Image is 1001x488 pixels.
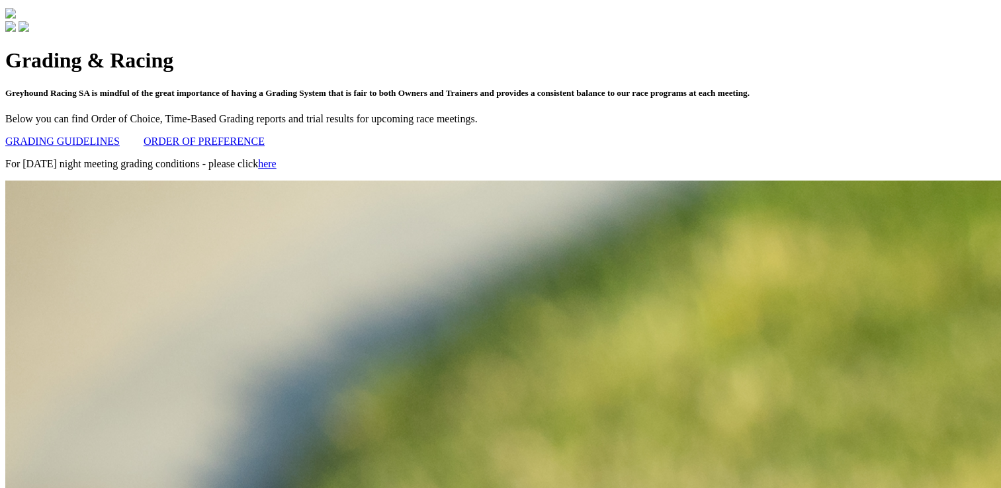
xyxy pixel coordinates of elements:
img: logo-grsa-white.png [5,8,16,19]
a: GRADING GUIDELINES [5,136,120,147]
span: For [DATE] night meeting grading conditions - please click [5,158,277,169]
a: ORDER OF PREFERENCE [144,136,265,147]
h1: Grading & Racing [5,48,996,73]
img: twitter.svg [19,21,29,32]
img: facebook.svg [5,21,16,32]
p: Below you can find Order of Choice, Time-Based Grading reports and trial results for upcoming rac... [5,113,996,125]
h5: Greyhound Racing SA is mindful of the great importance of having a Grading System that is fair to... [5,88,996,99]
a: here [258,158,277,169]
